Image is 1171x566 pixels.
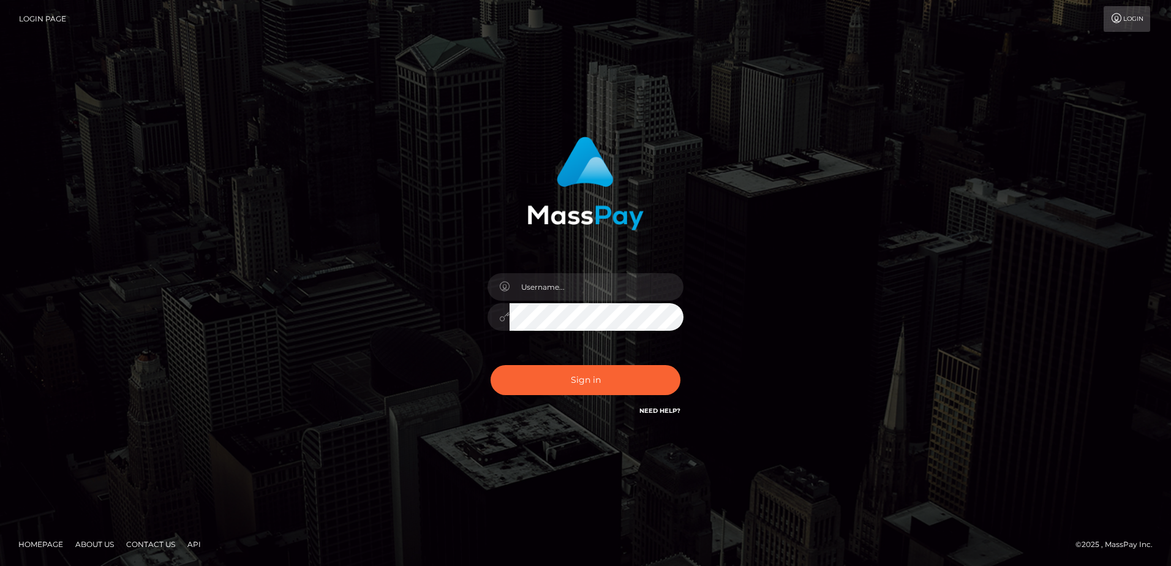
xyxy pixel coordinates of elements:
[121,535,180,554] a: Contact Us
[527,137,644,230] img: MassPay Login
[510,273,683,301] input: Username...
[13,535,68,554] a: Homepage
[1104,6,1150,32] a: Login
[70,535,119,554] a: About Us
[1075,538,1162,551] div: © 2025 , MassPay Inc.
[19,6,66,32] a: Login Page
[491,365,680,395] button: Sign in
[639,407,680,415] a: Need Help?
[183,535,206,554] a: API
